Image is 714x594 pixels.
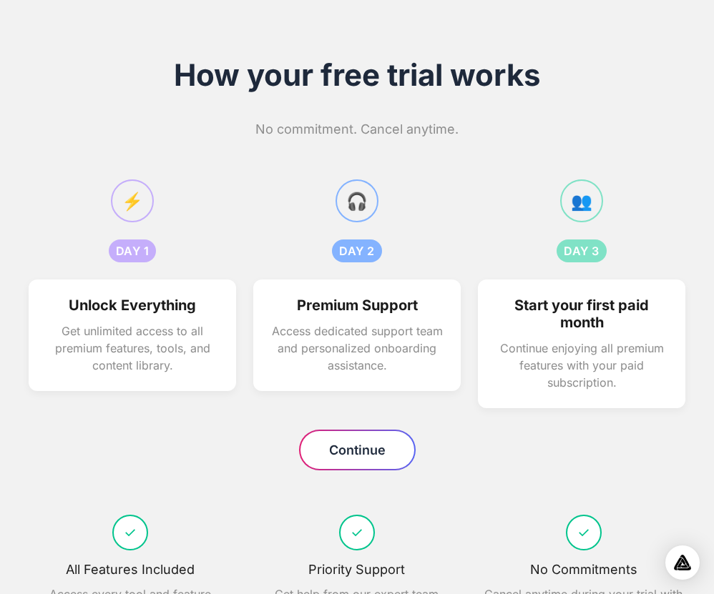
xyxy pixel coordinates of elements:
div: 👥 [560,179,603,222]
p: No commitment. Cancel anytime. [29,122,685,137]
div: ⚡ [111,179,154,222]
p: Get unlimited access to all premium features, tools, and content library. [46,322,219,374]
p: Access dedicated support team and personalized onboarding assistance. [270,322,444,374]
p: Continue enjoying all premium features with your paid subscription. [495,340,668,391]
h4: Priority Support [255,562,459,577]
div: DAY 3 [557,239,607,262]
div: ✓ [566,515,602,550]
div: ✓ [112,515,148,550]
h3: Unlock Everything [46,297,219,314]
h4: No Commitments [481,562,685,577]
div: 🎧 [336,179,378,222]
h3: Start your first paid month [495,297,668,331]
div: DAY 2 [332,239,382,262]
button: Continue [300,431,414,469]
h3: Premium Support [270,297,444,314]
div: Open Intercom Messenger [665,545,700,580]
div: DAY 1 [109,239,157,262]
h1: How your free trial works [29,57,685,93]
div: ✓ [339,515,375,550]
h4: All Features Included [29,562,233,577]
